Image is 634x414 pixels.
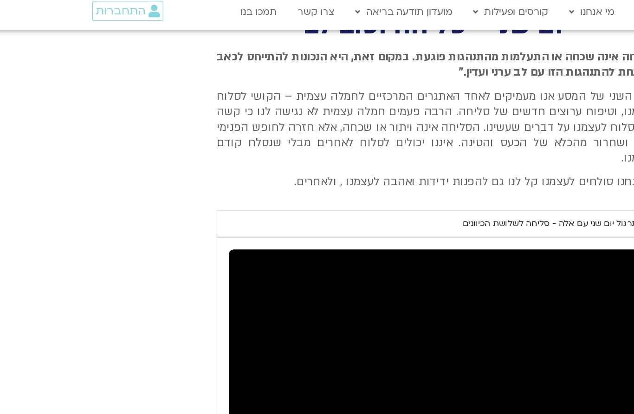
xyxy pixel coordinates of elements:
[375,5,444,23] a: קורסים ופעילות
[282,5,369,23] a: מועדון תודעה בריאה
[451,5,497,23] a: מי אנחנו
[82,8,122,18] span: התחברות
[79,5,136,21] a: התחברות
[266,401,510,412] div: ראיון שני - [PERSON_NAME] ופרופ׳ [PERSON_NAME]- להעמיק את ההבנה בחמלה
[573,395,606,408] span: יצירת קשר
[178,142,526,154] p: כשאנחנו סולחים לעצמנו קל לנו גם להפנות ידידות ואהבה לעצמנו , ולאחרים.
[192,5,230,23] a: תמכו בנו
[535,7,576,21] img: תודעה בריאה
[178,74,526,136] span: ביום השני של המסע אנו מעמיקים לאחד האתגרים המרכזיים לחמלה עצמית – הקושי לסלוח לעצמנו, וטיפוח ערוצ...
[178,15,526,34] h2: יום שני - סליחה וטוב לב
[178,170,526,192] summary: תרגול יום שני עם אלה - סליחה לשלושת הכיוונים
[372,175,510,187] div: תרגול יום שני עם אלה - סליחה לשלושת הכיוונים
[237,5,275,23] a: צרו קשר
[541,391,629,409] a: יצירת קשר
[178,43,526,67] span: "סליחה אינה שכחה או התעלמות מהתנהגות פוגעת. במקום זאת, היא הנכונות להתייחס לכאב שמתחת להתנהגות הז...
